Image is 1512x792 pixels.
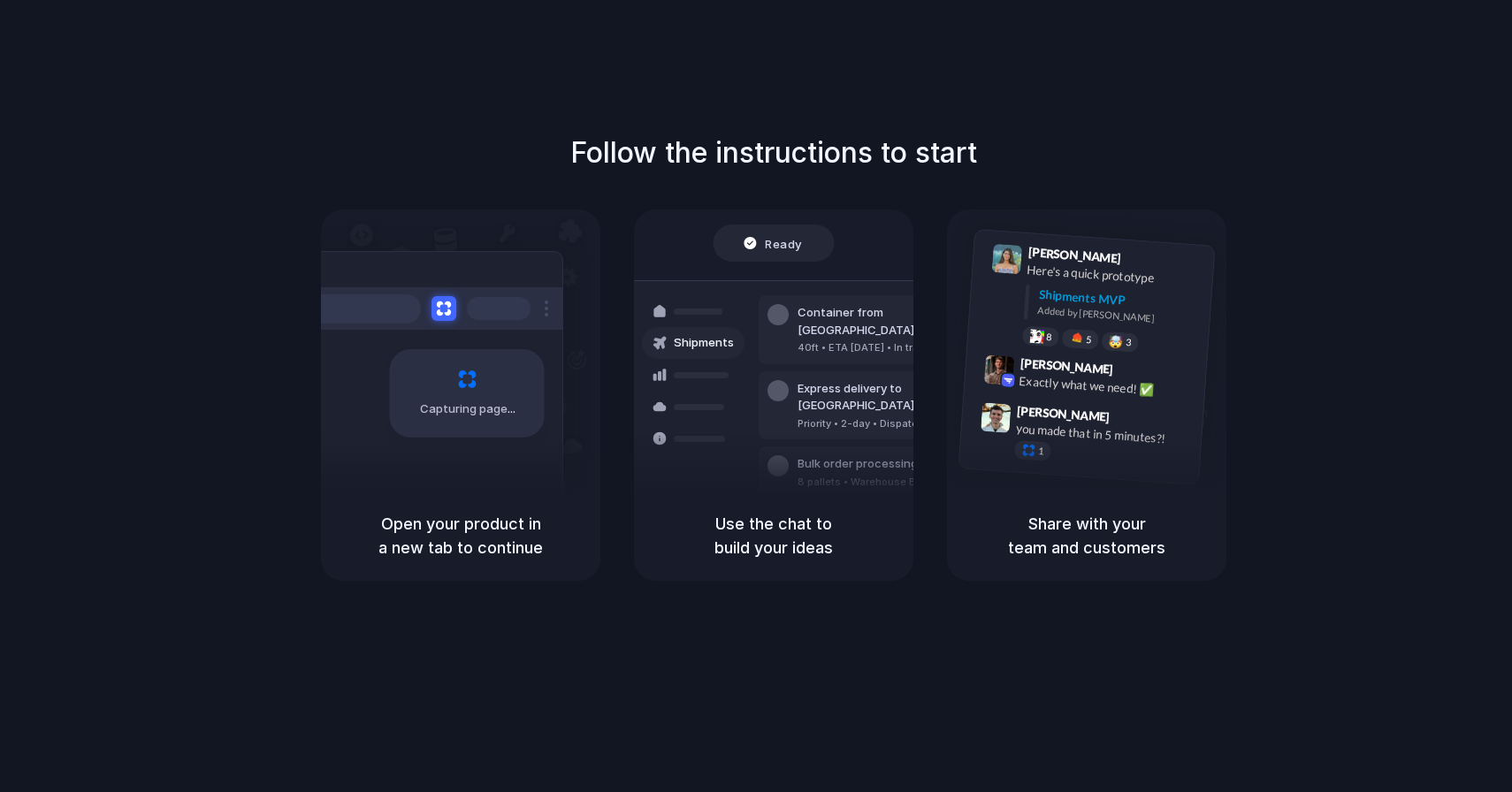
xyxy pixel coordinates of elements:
[1115,409,1151,430] span: 9:47 AM
[674,334,734,352] span: Shipments
[1019,354,1113,379] span: [PERSON_NAME]
[1027,242,1121,268] span: [PERSON_NAME]
[655,512,892,560] h5: Use the chat to build your ideas
[1086,335,1092,345] span: 5
[798,340,989,355] div: 40ft • ETA [DATE] • In transit
[1119,362,1155,384] span: 9:42 AM
[1037,303,1200,329] div: Added by [PERSON_NAME]
[420,400,518,418] span: Capturing page
[1109,335,1124,348] div: 🤯
[1038,286,1202,315] div: Shipments MVP
[798,416,989,431] div: Priority • 2-day • Dispatched
[1017,401,1111,427] span: [PERSON_NAME]
[1027,261,1203,291] div: Here's a quick prototype
[1015,419,1192,449] div: you made that in 5 minutes?!
[1126,338,1132,347] span: 3
[342,512,579,560] h5: Open your product in a new tab to continue
[1046,332,1052,342] span: 8
[798,455,962,473] div: Bulk order processing
[1038,446,1044,456] span: 1
[766,234,803,252] span: Ready
[1126,251,1163,272] span: 9:41 AM
[798,475,962,490] div: 8 pallets • Warehouse B • Packed
[1019,372,1195,402] div: Exactly what we need! ✅
[570,132,977,174] h1: Follow the instructions to start
[798,304,989,339] div: Container from [GEOGRAPHIC_DATA]
[798,380,989,415] div: Express delivery to [GEOGRAPHIC_DATA]
[968,512,1205,560] h5: Share with your team and customers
